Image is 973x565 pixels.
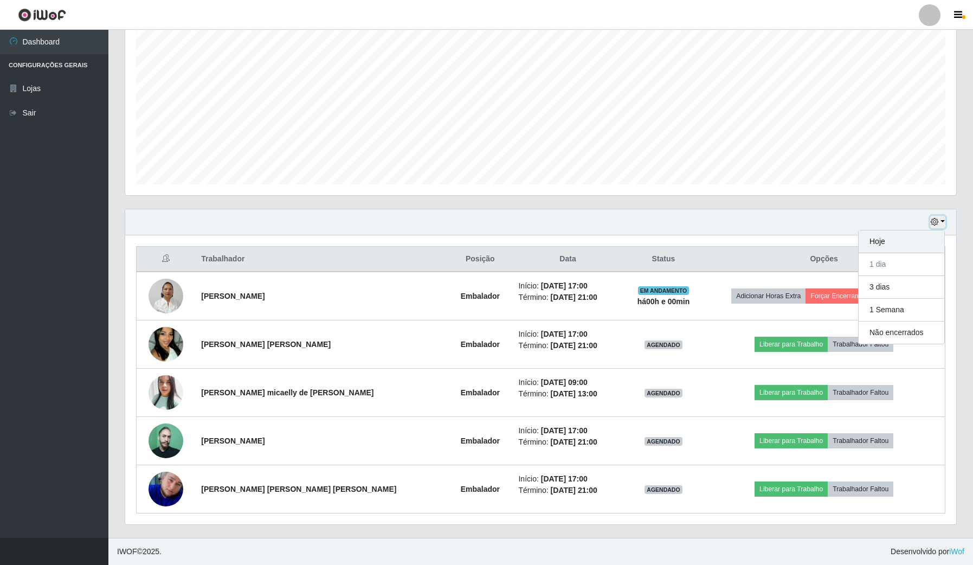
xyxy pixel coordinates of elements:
[859,276,944,299] button: 3 dias
[859,299,944,322] button: 1 Semana
[645,341,682,349] span: AGENDADO
[551,438,597,446] time: [DATE] 21:00
[541,426,588,435] time: [DATE] 17:00
[755,481,828,497] button: Liberar para Trabalho
[859,230,944,253] button: Hoje
[541,330,588,338] time: [DATE] 17:00
[949,547,964,556] a: iWof
[645,437,682,446] span: AGENDADO
[541,281,588,290] time: [DATE] 17:00
[828,337,893,352] button: Trabalhador Faltou
[518,377,617,388] li: Início:
[637,297,690,306] strong: há 00 h e 00 min
[149,423,183,458] img: 1672941149388.jpeg
[461,388,500,397] strong: Embalador
[891,546,964,557] span: Desenvolvido por
[518,485,617,496] li: Término:
[518,388,617,400] li: Término:
[149,372,183,413] img: 1748729241814.jpeg
[117,546,162,557] span: © 2025 .
[518,436,617,448] li: Término:
[645,389,682,397] span: AGENDADO
[18,8,66,22] img: CoreUI Logo
[859,253,944,276] button: 1 dia
[551,389,597,398] time: [DATE] 13:00
[461,292,500,300] strong: Embalador
[755,385,828,400] button: Liberar para Trabalho
[551,293,597,301] time: [DATE] 21:00
[755,433,828,448] button: Liberar para Trabalho
[195,247,448,272] th: Trabalhador
[201,292,265,300] strong: [PERSON_NAME]
[541,378,588,387] time: [DATE] 09:00
[149,472,183,506] img: 1742494227769.jpeg
[518,292,617,303] li: Término:
[512,247,623,272] th: Data
[518,425,617,436] li: Início:
[201,485,396,493] strong: [PERSON_NAME] [PERSON_NAME] [PERSON_NAME]
[201,388,373,397] strong: [PERSON_NAME] micaelly de [PERSON_NAME]
[201,340,331,349] strong: [PERSON_NAME] [PERSON_NAME]
[201,436,265,445] strong: [PERSON_NAME]
[624,247,704,272] th: Status
[638,286,690,295] span: EM ANDAMENTO
[806,288,878,304] button: Forçar Encerramento
[731,288,806,304] button: Adicionar Horas Extra
[149,313,183,375] img: 1743267805927.jpeg
[461,436,500,445] strong: Embalador
[703,247,945,272] th: Opções
[828,385,893,400] button: Trabalhador Faltou
[645,485,682,494] span: AGENDADO
[518,329,617,340] li: Início:
[518,340,617,351] li: Término:
[461,340,500,349] strong: Embalador
[551,486,597,495] time: [DATE] 21:00
[828,433,893,448] button: Trabalhador Faltou
[117,547,137,556] span: IWOF
[461,485,500,493] strong: Embalador
[518,473,617,485] li: Início:
[828,481,893,497] button: Trabalhador Faltou
[149,273,183,319] img: 1675303307649.jpeg
[755,337,828,352] button: Liberar para Trabalho
[518,280,617,292] li: Início:
[859,322,944,344] button: Não encerrados
[551,341,597,350] time: [DATE] 21:00
[541,474,588,483] time: [DATE] 17:00
[448,247,512,272] th: Posição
